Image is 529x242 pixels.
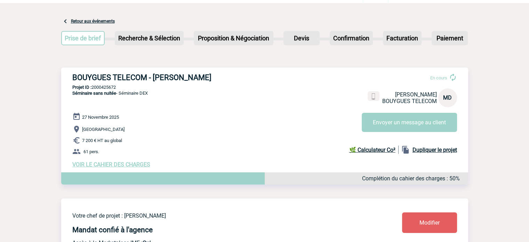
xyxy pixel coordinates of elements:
button: Envoyer un message au client [362,113,457,132]
h4: Mandat confié à l'agence [72,226,153,234]
p: Confirmation [330,32,372,45]
span: [GEOGRAPHIC_DATA] [82,127,125,132]
span: BOUYGUES TELECOM [382,98,437,104]
a: Retour aux événements [71,19,115,24]
span: 27 Novembre 2025 [82,115,119,120]
span: [PERSON_NAME] [395,91,437,98]
p: Votre chef de projet : [PERSON_NAME] [72,212,361,219]
span: En cours [430,75,447,80]
p: Paiement [432,32,467,45]
img: portable.png [370,93,377,100]
p: Facturation [384,32,421,45]
h3: BOUYGUES TELECOM - [PERSON_NAME] [72,73,281,82]
b: Dupliquer le projet [412,147,457,153]
p: Devis [284,32,319,45]
p: Proposition & Négociation [194,32,273,45]
a: VOIR LE CAHIER DES CHARGES [72,161,150,168]
p: Prise de brief [62,32,104,45]
p: Recherche & Sélection [115,32,183,45]
b: Projet ID : [72,85,91,90]
span: 61 pers. [83,149,99,154]
a: 🌿 Calculateur Co² [349,146,399,154]
img: file_copy-black-24dp.png [401,146,410,154]
span: Séminaire sans nuitée [72,91,116,96]
b: 🌿 Calculateur Co² [349,147,395,153]
span: 7 200 € HT au global [82,138,122,143]
p: 2000425672 [61,85,468,90]
span: Modifier [419,219,440,226]
span: MD [443,94,452,101]
span: - Séminaire DEX [72,91,148,96]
